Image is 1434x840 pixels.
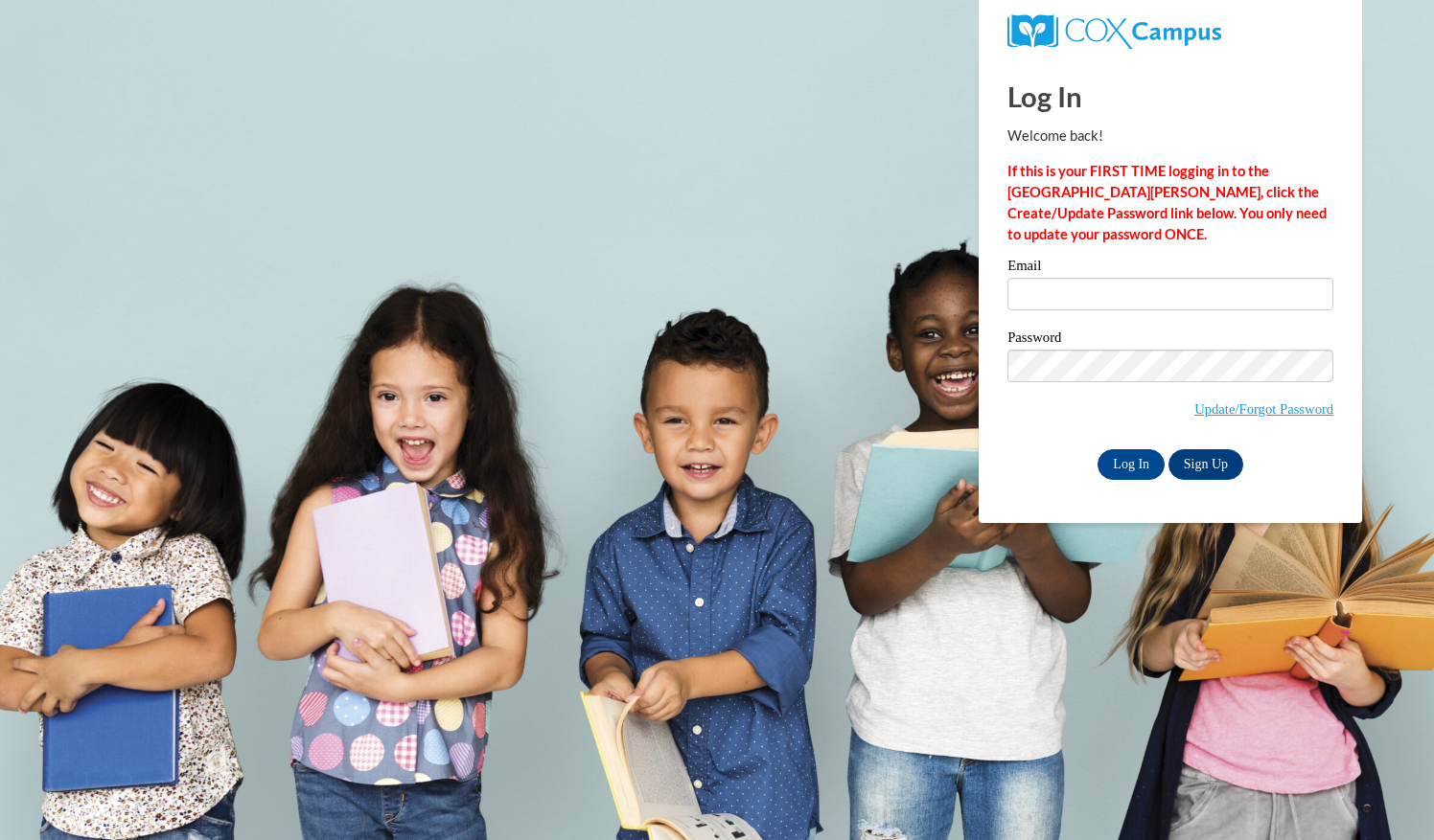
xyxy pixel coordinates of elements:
[1098,449,1165,480] input: Log In
[1007,14,1221,49] img: COX Campus
[1007,77,1333,116] h1: Log In
[1007,163,1327,242] strong: If this is your FIRST TIME logging in to the [GEOGRAPHIC_DATA][PERSON_NAME], click the Create/Upd...
[1007,259,1333,278] label: Email
[1007,125,1333,147] p: Welcome back!
[1194,401,1333,417] a: Update/Forgot Password
[1007,330,1333,350] label: Password
[1168,449,1243,480] a: Sign Up
[1007,22,1221,38] a: COX Campus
